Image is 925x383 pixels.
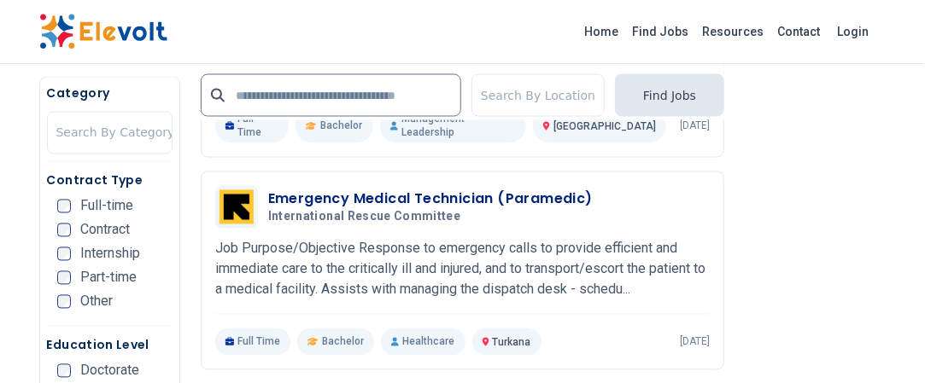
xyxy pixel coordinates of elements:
[47,172,173,189] h5: Contract Type
[39,14,167,49] img: Elevolt
[57,364,71,378] input: Doctorate
[215,186,710,356] a: International Rescue CommitteeEmergency Medical Technician (Paramedic)International Rescue Commit...
[81,223,131,237] span: Contract
[220,190,254,224] img: International Rescue Committee
[81,247,141,261] span: Internship
[57,223,71,237] input: Contract
[81,364,140,378] span: Doctorate
[493,337,531,349] span: Turkana
[322,335,364,349] span: Bachelor
[626,18,696,45] a: Find Jobs
[57,200,71,213] input: Full-time
[81,295,114,309] span: Other
[57,295,71,309] input: Other
[553,121,656,133] span: [GEOGRAPHIC_DATA]
[381,328,465,356] p: Healthcare
[268,210,461,225] span: International Rescue Committee
[57,247,71,261] input: Internship
[615,74,724,117] button: Find Jobs
[215,328,291,356] p: Full Time
[81,271,138,285] span: Part-time
[840,301,925,383] iframe: Chat Widget
[57,271,71,285] input: Part-time
[696,18,771,45] a: Resources
[680,335,710,349] p: [DATE]
[321,119,363,133] span: Bachelor
[215,109,290,143] p: Full Time
[215,239,710,300] p: Job Purpose/Objective Response to emergency calls to provide efficient and immediate care to the ...
[268,189,593,210] h3: Emergency Medical Technician (Paramedic)
[828,15,880,49] a: Login
[380,109,527,143] p: Management Leadership
[47,337,173,354] h5: Education Level
[81,200,134,213] span: Full-time
[578,18,626,45] a: Home
[771,18,828,45] a: Contact
[47,84,173,102] h5: Category
[680,119,710,133] p: [DATE]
